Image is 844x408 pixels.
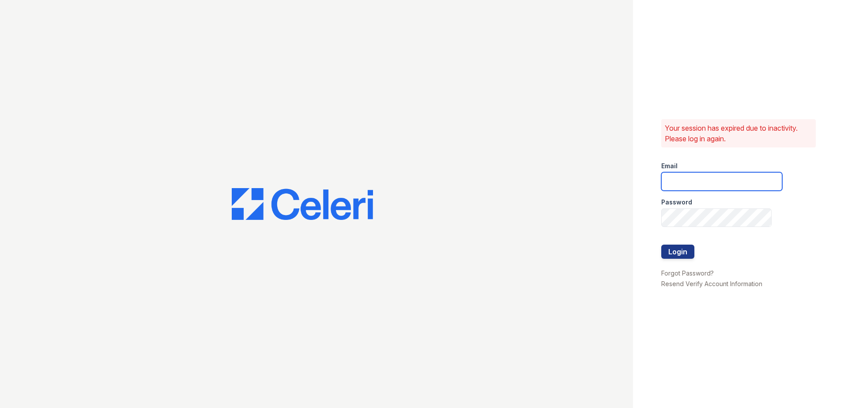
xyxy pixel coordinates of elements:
a: Resend Verify Account Information [661,280,762,287]
a: Forgot Password? [661,269,714,277]
label: Email [661,162,678,170]
button: Login [661,245,694,259]
label: Password [661,198,692,207]
p: Your session has expired due to inactivity. Please log in again. [665,123,812,144]
img: CE_Logo_Blue-a8612792a0a2168367f1c8372b55b34899dd931a85d93a1a3d3e32e68fde9ad4.png [232,188,373,220]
